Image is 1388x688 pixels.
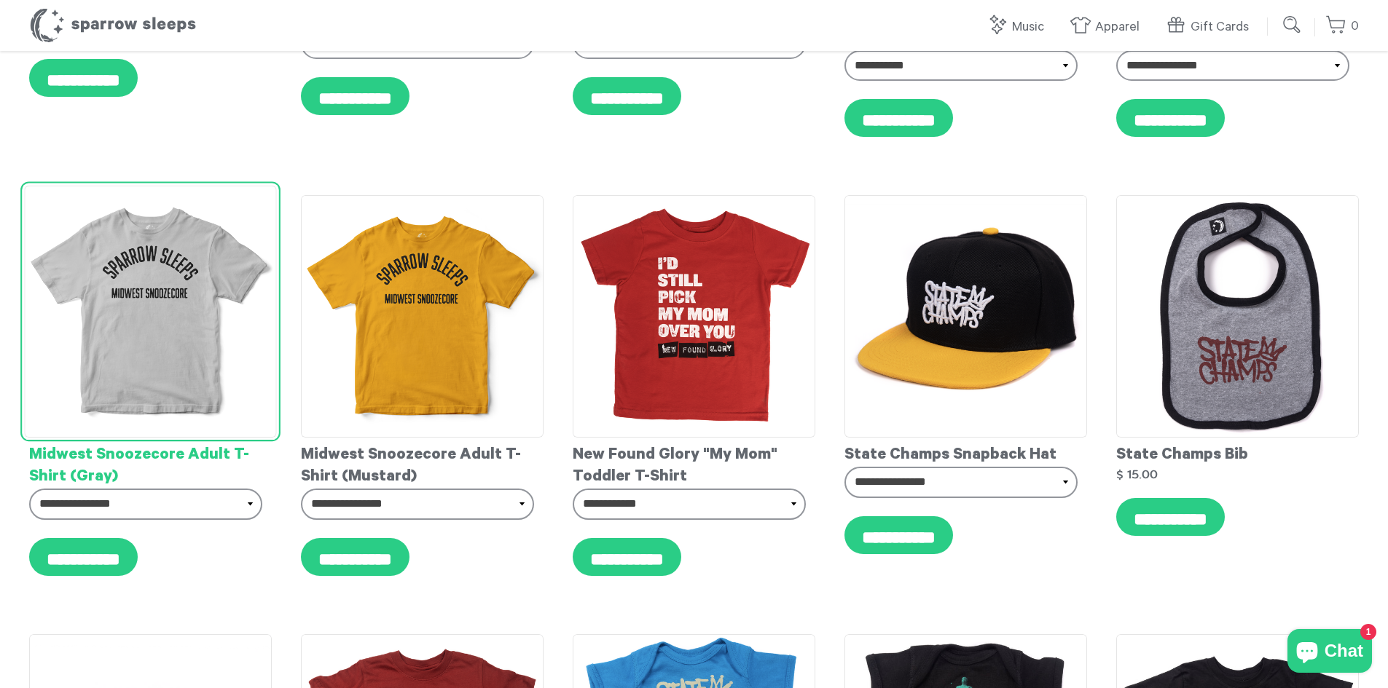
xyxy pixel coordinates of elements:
[1070,12,1147,43] a: Apparel
[1116,195,1359,438] img: StateChamps-Bib_grande.png
[844,195,1087,438] img: StateChamps-Hat-FrontAngle_grande.png
[1283,629,1376,676] inbox-online-store-chat: Shopify online store chat
[29,438,272,489] div: Midwest Snoozecore Adult T-Shirt (Gray)
[29,7,197,44] h1: Sparrow Sleeps
[987,12,1051,43] a: Music
[1116,438,1359,467] div: State Champs Bib
[1278,10,1307,39] input: Submit
[1325,11,1359,42] a: 0
[1116,468,1158,481] strong: $ 15.00
[573,438,815,489] div: New Found Glory "My Mom" Toddler T-Shirt
[301,438,544,489] div: Midwest Snoozecore Adult T-Shirt (Mustard)
[844,438,1087,467] div: State Champs Snapback Hat
[1165,12,1256,43] a: Gift Cards
[573,195,815,438] img: NewFoundGlory-toddlertee_grande.png
[24,186,276,438] img: SparrowSleeps-midwestsnoozecore-athleticgray-mockup_grande.png
[301,195,544,438] img: SparrowSleeps-midwestsnoozecore-mustard-mockup_grande.png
